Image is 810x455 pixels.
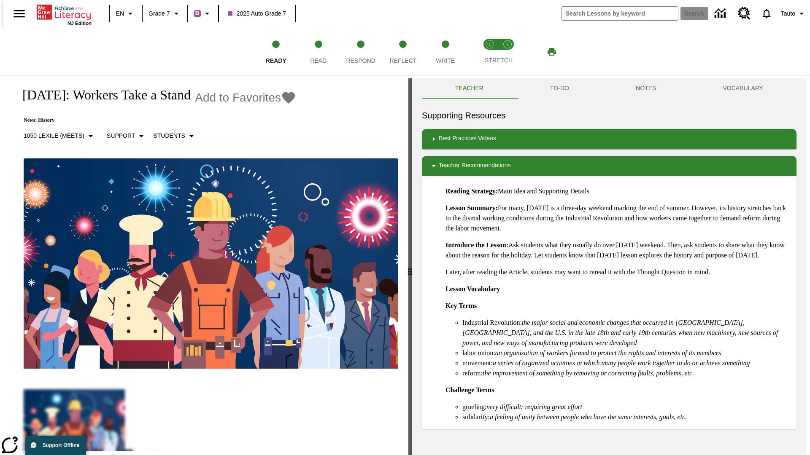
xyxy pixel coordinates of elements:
[103,128,150,144] button: Scaffolds, Support
[107,131,135,140] p: Support
[781,9,795,18] span: Tauto
[422,109,796,122] h6: Supporting Resources
[445,240,790,260] p: Ask students what they usually do over [DATE] weekend. Then, ask students to share what they know...
[495,29,520,75] button: Stretch Respond step 2 of 2
[43,442,79,448] span: Support Offline
[195,8,200,19] span: B
[490,413,687,420] em: a feeling of unity between people who have the same interests, goals, etc.
[346,57,375,64] span: Respond
[445,204,498,211] strong: Lesson Summary:
[153,131,185,140] p: Students
[462,402,790,412] li: grueling:
[13,87,191,103] h1: [DATE]: Workers Take a Stand
[436,57,455,64] span: Write
[3,78,408,451] div: reading
[445,241,508,249] strong: Introduce the Lesson:
[445,302,477,309] strong: Key Terms
[150,128,200,144] button: Select Student
[145,6,185,21] button: Grade: Grade 7, Select a grade
[483,369,694,377] em: the improvement of something by removing or correcting faults, problems, etc.
[602,78,689,99] button: NOTES
[517,78,602,99] button: TO-DO
[689,78,796,99] button: VOCABULARY
[462,318,790,348] li: Industrial Revolution:
[422,78,517,99] button: Teacher
[462,368,790,378] li: reform:
[7,1,32,26] button: Open side menu
[378,29,427,75] button: Reflect step 4 of 5
[251,29,300,75] button: Ready step 1 of 5
[390,57,417,64] span: Reflect
[445,285,500,292] strong: Lesson Vocabulary
[195,91,281,104] span: Add to Favorites
[24,158,398,369] img: A banner with a blue background shows an illustrated row of diverse men and women dressed in clot...
[462,412,790,422] li: solidarity:
[228,9,286,18] span: 2025 Auto Grade 7
[439,134,496,144] p: Best Practices Videos
[445,267,790,277] p: Later, after reading the Article, students may want to reread it with the Thought Question in mind.
[195,90,296,105] button: Add to Favorites - Labor Day: Workers Take a Stand
[412,78,807,455] div: activity
[506,42,508,46] text: 2
[116,9,124,18] span: EN
[493,359,750,367] em: a series of organized activities in which many people work together to do or achieve something
[487,403,582,410] em: very difficult: requiring great effort
[112,6,139,21] button: Language: EN, Select a language
[462,319,778,346] em: the major social and economic changes that occurred in [GEOGRAPHIC_DATA], [GEOGRAPHIC_DATA], and ...
[310,57,327,64] span: Read
[20,128,99,144] button: Select Lexile, 1050 Lexile (Meets)
[191,6,216,21] button: Boost Class color is purple. Change class color
[13,117,296,123] p: News: History
[462,348,790,358] li: labor union:
[67,21,92,26] span: NJ Edition
[462,358,790,368] li: movement:
[538,44,565,59] button: Print
[478,29,502,75] button: Stretch Read step 1 of 2
[445,203,790,233] p: For many, [DATE] is a three-day weekend marking the end of summer. However, its history stretches...
[24,131,84,140] p: 1050 Lexile (Meets)
[422,78,796,99] div: Instructional Panel Tabs
[422,129,796,149] div: Best Practices Videos
[439,161,510,171] p: Teacher Recommendations
[421,29,470,75] button: Write step 5 of 5
[485,57,513,64] span: STRETCH
[562,7,678,20] input: search field
[422,156,796,176] div: Teacher Recommendations
[710,2,733,25] a: Data Center
[408,78,412,455] div: Press Enter or Spacebar and then press right and left arrow keys to move the slider
[489,42,491,46] text: 1
[25,436,86,455] button: Support Offline
[778,6,810,21] button: Profile/Settings
[148,9,170,18] span: Grade 7
[336,29,385,75] button: Respond step 3 of 5
[266,57,286,64] span: Ready
[445,186,790,196] p: Main Idea and Supporting Details
[37,3,92,26] div: Home
[756,3,778,24] a: Notifications
[445,386,494,393] strong: Challenge Terms
[294,29,343,75] button: Read step 2 of 5
[445,187,498,195] strong: Reading Strategy:
[733,2,756,25] a: Resource Center, Will open in new tab
[495,349,721,356] em: an organization of workers formed to protect the rights and interests of its members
